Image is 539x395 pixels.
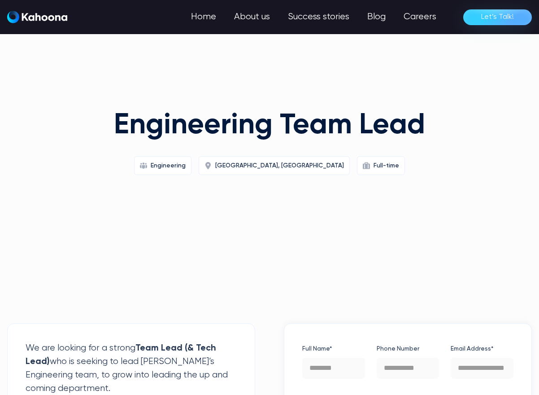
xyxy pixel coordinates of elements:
[395,8,445,26] a: Careers
[463,9,532,25] a: Let’s Talk!
[7,11,67,23] img: Kahoona logo white
[97,110,442,141] h1: Engineering Team Lead
[225,8,279,26] a: About us
[215,158,344,173] div: [GEOGRAPHIC_DATA], [GEOGRAPHIC_DATA]
[377,342,439,356] label: Phone Number
[451,342,513,356] label: Email Address*
[481,10,514,24] div: Let’s Talk!
[151,158,186,173] div: Engineering
[358,8,395,26] a: Blog
[7,11,67,24] a: home
[182,8,225,26] a: Home
[302,342,365,356] label: Full Name*
[279,8,358,26] a: Success stories
[374,158,399,173] div: Full-time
